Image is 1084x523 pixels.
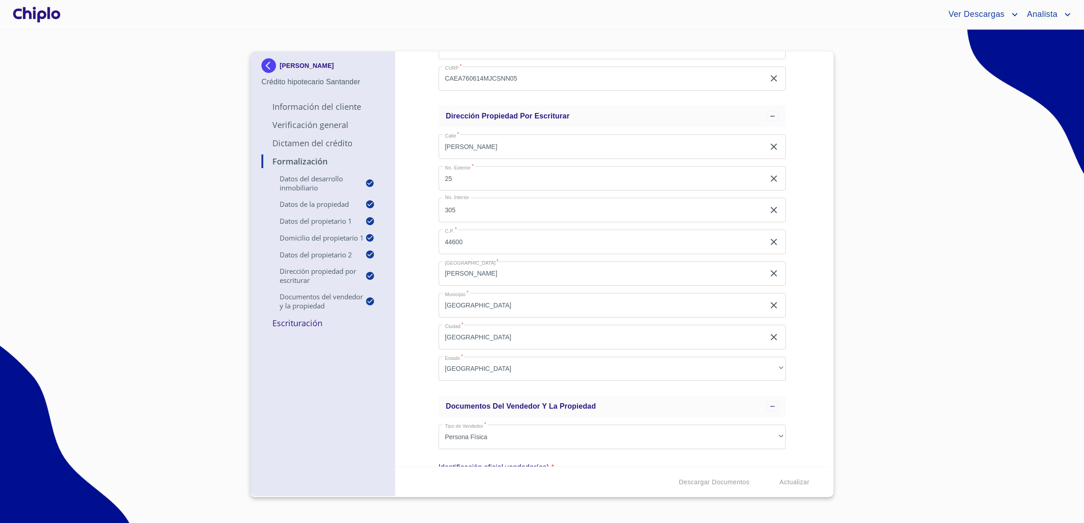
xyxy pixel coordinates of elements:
[1020,7,1073,22] button: account of current user
[941,7,1020,22] button: account of current user
[261,101,384,112] p: Información del Cliente
[768,73,779,84] button: clear input
[261,318,384,328] p: Escrituración
[768,141,779,152] button: clear input
[768,332,779,343] button: clear input
[261,267,365,285] p: Dirección Propiedad por Escriturar
[679,477,749,488] span: Descargar Documentos
[768,173,779,184] button: clear input
[261,138,384,149] p: Dictamen del Crédito
[261,58,384,77] div: [PERSON_NAME]
[280,62,334,69] p: [PERSON_NAME]
[768,300,779,311] button: clear input
[446,402,596,410] span: Documentos del vendedor y la propiedad
[261,156,384,167] p: Formalización
[261,216,365,226] p: Datos del propietario 1
[768,205,779,215] button: clear input
[261,200,365,209] p: Datos de la propiedad
[776,474,813,491] button: Actualizar
[261,292,365,310] p: Documentos del vendedor y la propiedad
[439,425,786,449] div: Persona Física
[1020,7,1062,22] span: Analista
[675,474,753,491] button: Descargar Documentos
[261,77,384,87] p: Crédito hipotecario Santander
[768,236,779,247] button: clear input
[768,268,779,279] button: clear input
[261,250,365,259] p: Datos del propietario 2
[439,105,786,127] div: Dirección Propiedad por Escriturar
[261,233,365,242] p: Domicilio del Propietario 1
[941,7,1009,22] span: Ver Descargas
[446,112,570,120] span: Dirección Propiedad por Escriturar
[439,462,549,473] p: Identificación oficial vendedor(es)
[439,357,786,381] div: [GEOGRAPHIC_DATA]
[439,395,786,417] div: Documentos del vendedor y la propiedad
[780,477,809,488] span: Actualizar
[261,174,365,192] p: Datos del Desarrollo Inmobiliario
[261,119,384,130] p: Verificación General
[261,58,280,73] img: Docupass spot blue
